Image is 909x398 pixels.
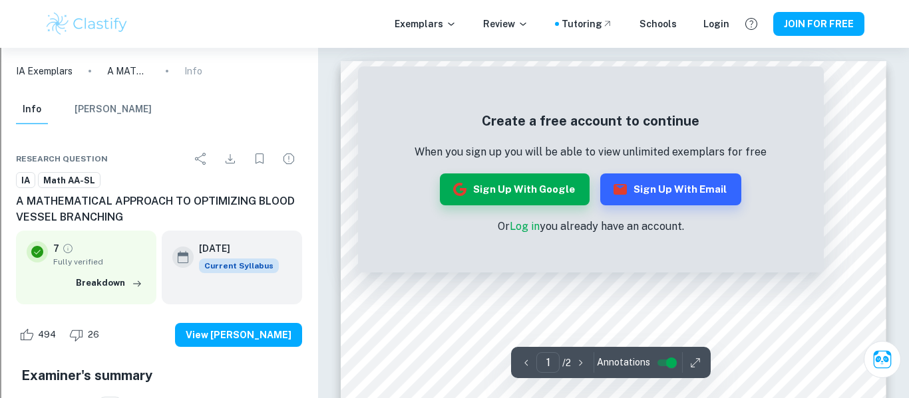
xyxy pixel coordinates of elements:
[600,173,741,205] button: Sign up with Email
[415,111,767,131] h5: Create a free account to continue
[510,220,540,233] a: Log in
[864,341,901,378] button: Ask Clai
[597,355,650,369] span: Annotations
[740,13,763,35] button: Help and Feedback
[483,17,528,31] p: Review
[639,17,677,31] a: Schools
[440,173,590,205] button: Sign up with Google
[703,17,729,31] a: Login
[395,17,456,31] p: Exemplars
[415,144,767,160] p: When you sign up you will be able to view unlimited exemplars for free
[415,219,767,235] p: Or you already have an account.
[562,17,613,31] a: Tutoring
[45,11,129,37] img: Clastify logo
[773,12,864,36] button: JOIN FOR FREE
[562,355,571,370] p: / 2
